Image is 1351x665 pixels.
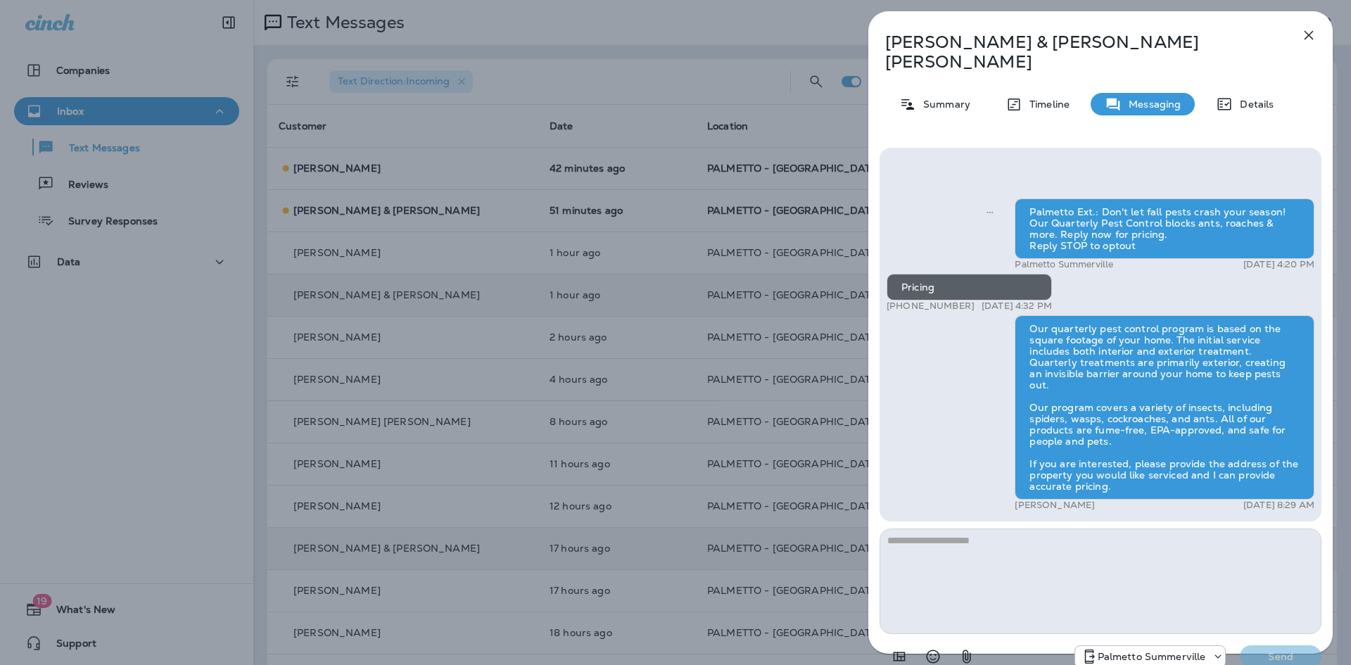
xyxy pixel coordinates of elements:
[982,300,1052,312] p: [DATE] 4:32 PM
[987,205,994,217] span: Sent
[1075,648,1226,665] div: +1 (843) 594-2691
[916,99,970,110] p: Summary
[1015,259,1113,270] p: Palmetto Summerville
[1022,99,1070,110] p: Timeline
[1015,315,1314,500] div: Our quarterly pest control program is based on the square footage of your home. The initial servi...
[1243,500,1314,511] p: [DATE] 8:29 AM
[1243,259,1314,270] p: [DATE] 4:20 PM
[1098,651,1206,662] p: Palmetto Summerville
[887,274,1052,300] div: Pricing
[1233,99,1274,110] p: Details
[885,32,1269,72] p: [PERSON_NAME] & [PERSON_NAME] [PERSON_NAME]
[1122,99,1181,110] p: Messaging
[1015,500,1095,511] p: [PERSON_NAME]
[1015,198,1314,259] div: Palmetto Ext.: Don't let fall pests crash your season! Our Quarterly Pest Control blocks ants, ro...
[887,300,975,312] p: [PHONE_NUMBER]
